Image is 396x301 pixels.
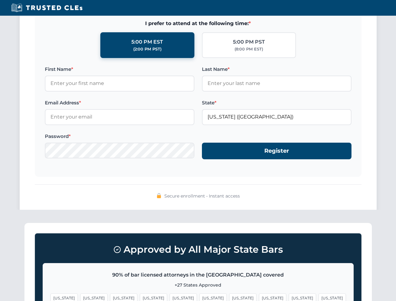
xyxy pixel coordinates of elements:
[202,76,351,91] input: Enter your last name
[164,193,240,199] span: Secure enrollment • Instant access
[45,76,194,91] input: Enter your first name
[50,282,346,288] p: +27 States Approved
[50,271,346,279] p: 90% of bar licensed attorneys in the [GEOGRAPHIC_DATA] covered
[45,19,351,28] span: I prefer to attend at the following time:
[202,99,351,107] label: State
[45,66,194,73] label: First Name
[202,66,351,73] label: Last Name
[202,143,351,159] button: Register
[156,193,161,198] img: 🔒
[131,38,163,46] div: 5:00 PM EST
[9,3,84,13] img: Trusted CLEs
[45,133,194,140] label: Password
[235,46,263,52] div: (8:00 PM EST)
[43,241,354,258] h3: Approved by All Major State Bars
[233,38,265,46] div: 5:00 PM PST
[202,109,351,125] input: Florida (FL)
[45,109,194,125] input: Enter your email
[133,46,161,52] div: (2:00 PM PST)
[45,99,194,107] label: Email Address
